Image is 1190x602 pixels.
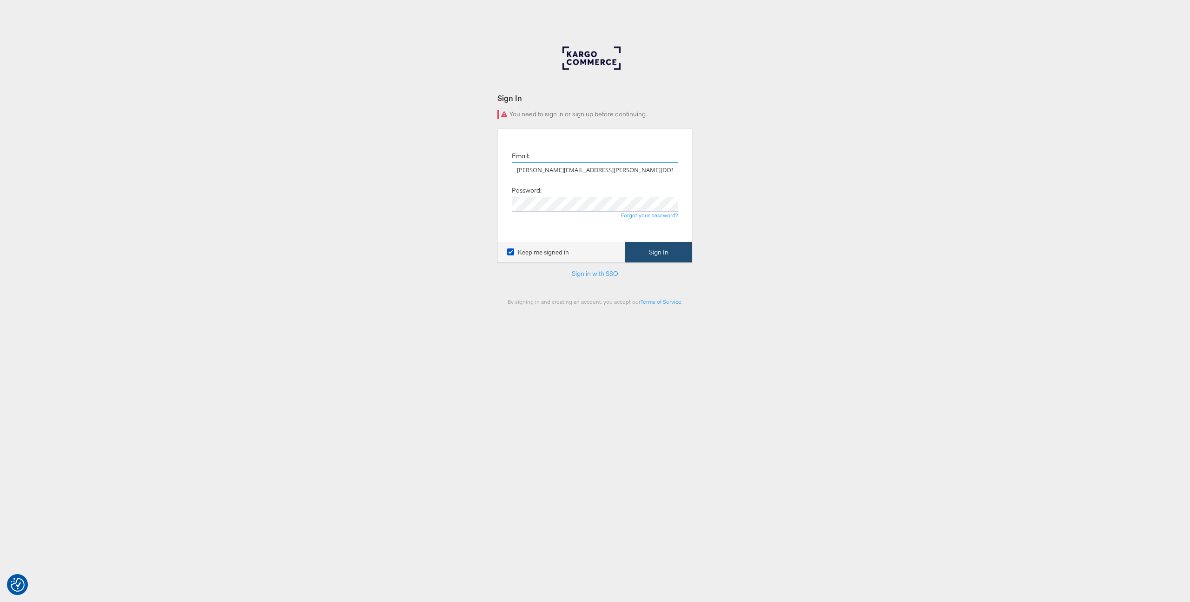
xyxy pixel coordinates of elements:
[512,186,542,195] label: Password:
[497,110,693,119] div: You need to sign in or sign up before continuing.
[11,578,25,592] button: Consent Preferences
[11,578,25,592] img: Revisit consent button
[507,248,569,257] label: Keep me signed in
[621,212,678,219] a: Forgot your password?
[641,298,681,305] a: Terms of Service
[572,269,618,278] a: Sign in with SSO
[497,93,693,103] div: Sign In
[512,152,529,161] label: Email:
[512,162,678,177] input: Email
[625,242,692,263] button: Sign In
[497,298,693,305] div: By signing in and creating an account, you accept our .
